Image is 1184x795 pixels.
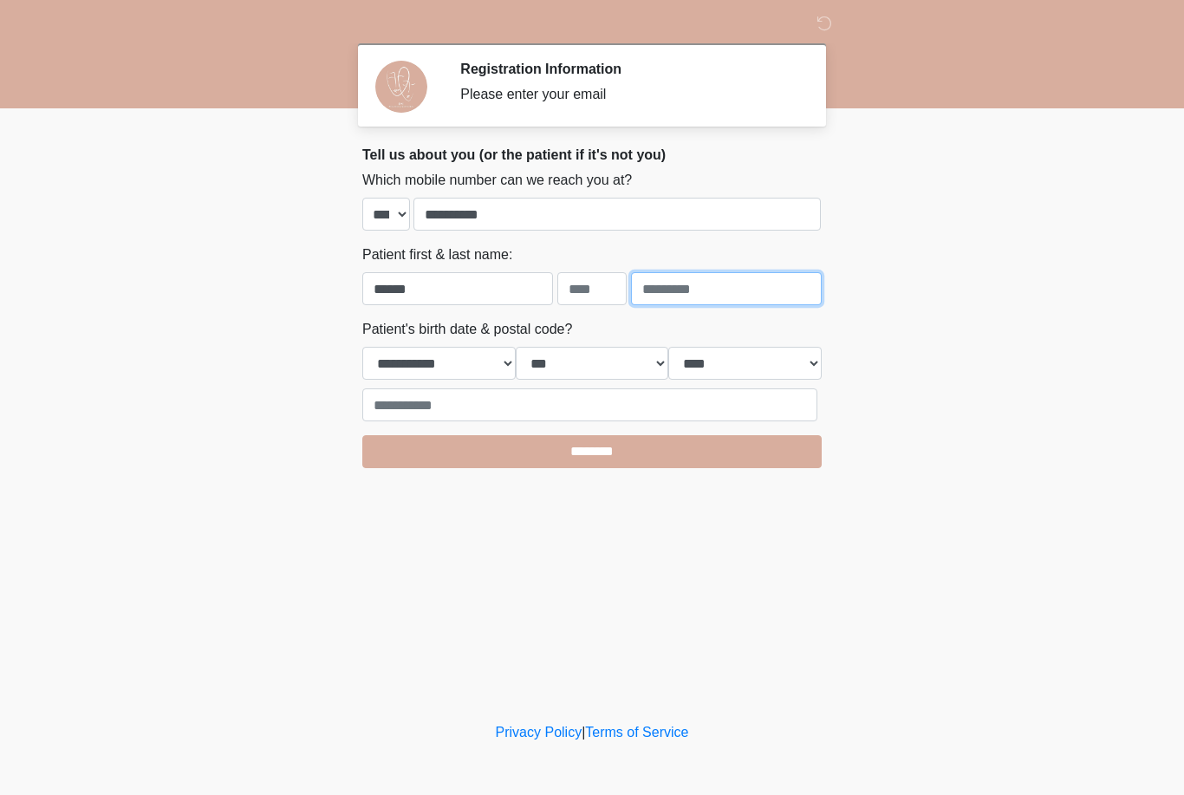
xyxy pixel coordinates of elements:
[362,319,572,340] label: Patient's birth date & postal code?
[362,244,512,265] label: Patient first & last name:
[585,725,688,740] a: Terms of Service
[362,170,632,191] label: Which mobile number can we reach you at?
[582,725,585,740] a: |
[496,725,582,740] a: Privacy Policy
[460,84,796,105] div: Please enter your email
[362,147,822,163] h2: Tell us about you (or the patient if it's not you)
[460,61,796,77] h2: Registration Information
[345,13,368,35] img: DM Wellness & Aesthetics Logo
[375,61,427,113] img: Agent Avatar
